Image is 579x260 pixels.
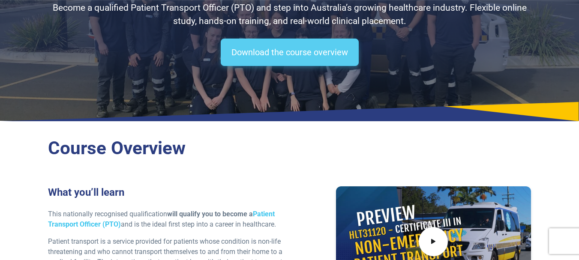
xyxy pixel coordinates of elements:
h3: What you’ll learn [48,186,285,199]
h2: Course Overview [48,137,531,159]
p: Become a qualified Patient Transport Officer (PTO) and step into Australia’s growing healthcare i... [48,1,531,28]
a: Patient Transport Officer (PTO) [48,210,275,228]
a: Download the course overview [221,39,359,66]
p: This nationally recognised qualification and is the ideal first step into a career in healthcare. [48,209,285,230]
strong: will qualify you to become a [48,210,275,228]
